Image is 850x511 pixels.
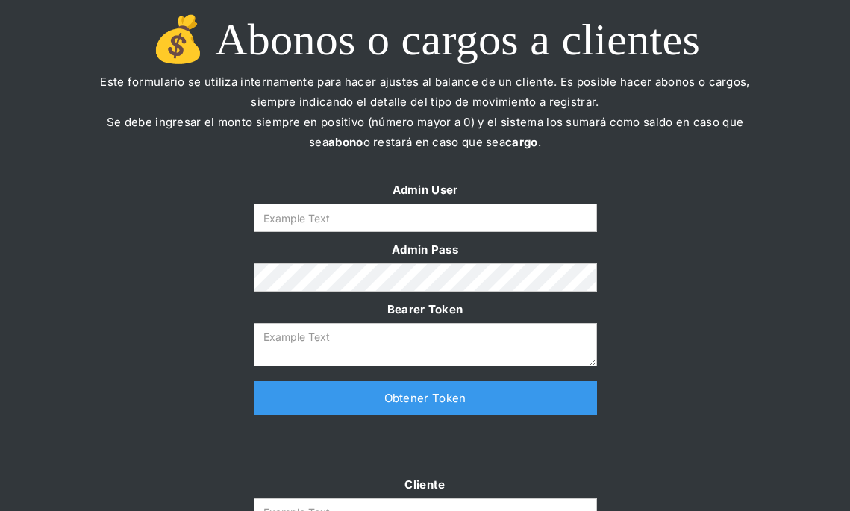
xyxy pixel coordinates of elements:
[254,180,597,200] label: Admin User
[328,135,363,149] strong: abono
[254,180,597,366] form: Form
[90,15,761,64] h1: 💰 Abonos o cargos a clientes
[254,474,597,495] label: Cliente
[254,204,597,232] input: Example Text
[254,381,597,415] a: Obtener Token
[254,239,597,260] label: Admin Pass
[505,135,538,149] strong: cargo
[90,72,761,172] p: Este formulario se utiliza internamente para hacer ajustes al balance de un cliente. Es posible h...
[254,299,597,319] label: Bearer Token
